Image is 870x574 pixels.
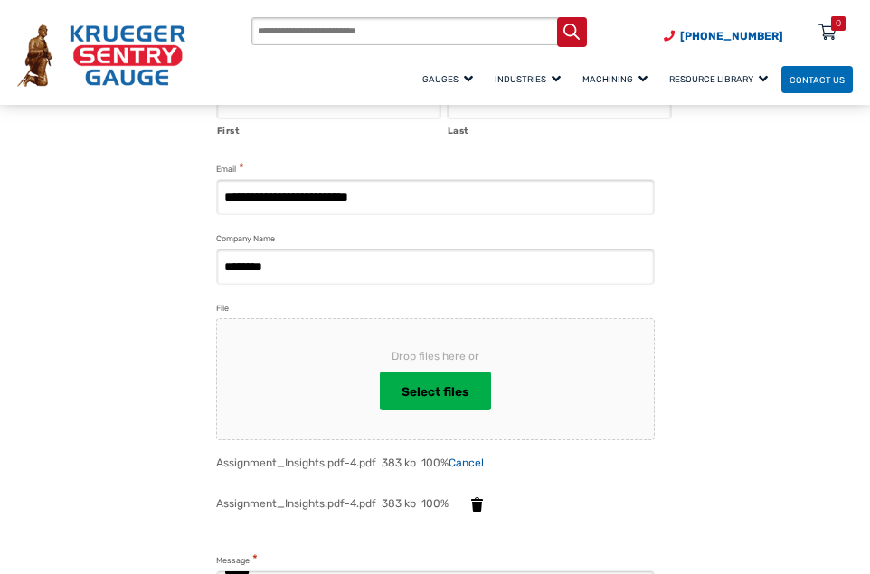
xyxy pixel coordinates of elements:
[216,161,244,176] label: Email
[664,28,783,44] a: Phone Number (920) 434-8860
[574,63,661,95] a: Machining
[669,74,768,84] span: Resource Library
[421,456,449,469] span: 100%
[216,456,376,469] span: Assignment_Insights.pdf-4.pdf
[380,372,491,410] button: select files, file
[448,120,672,138] label: Last
[421,497,449,510] span: 100%
[449,456,484,469] a: Cancel
[836,16,841,31] div: 0
[216,302,229,315] label: File
[582,74,648,84] span: Machining
[376,456,421,469] span: 383 kb
[781,66,853,94] a: Contact Us
[217,120,441,138] label: First
[246,348,625,364] span: Drop files here or
[680,30,783,42] span: [PHONE_NUMBER]
[414,63,487,95] a: Gauges
[495,74,561,84] span: Industries
[487,63,574,95] a: Industries
[216,552,258,568] label: Message
[216,497,376,510] span: Assignment_Insights.pdf-4.pdf
[17,24,185,87] img: Krueger Sentry Gauge
[790,74,845,84] span: Contact Us
[422,74,473,84] span: Gauges
[216,232,275,246] label: Company Name
[376,497,421,510] span: 383 kb
[661,63,781,95] a: Resource Library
